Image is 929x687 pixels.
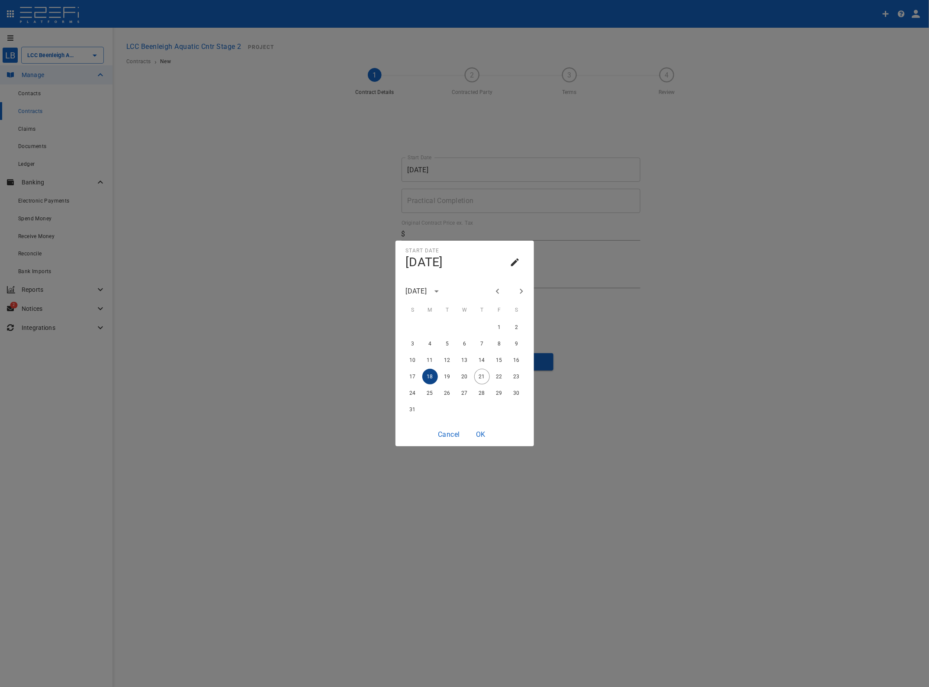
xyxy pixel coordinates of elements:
[422,336,438,352] button: 4
[509,385,524,401] button: 30
[405,301,421,319] span: Sunday
[474,385,490,401] button: 28
[457,385,473,401] button: 27
[440,301,455,319] span: Tuesday
[492,319,507,335] button: 1
[457,352,473,368] button: 13
[509,301,524,319] span: Saturday
[509,336,524,352] button: 9
[405,369,421,384] button: 17
[490,284,505,299] button: Previous month
[405,352,421,368] button: 10
[405,336,421,352] button: 3
[406,248,440,254] span: Start Date
[467,426,495,443] button: OK
[422,301,438,319] span: Monday
[440,369,455,384] button: 19
[474,301,490,319] span: Thursday
[457,336,473,352] button: 6
[406,255,443,269] h4: [DATE]
[492,352,507,368] button: 15
[492,385,507,401] button: 29
[474,336,490,352] button: 7
[434,426,463,443] button: Cancel
[457,301,473,319] span: Wednesday
[440,385,455,401] button: 26
[492,369,507,384] button: 22
[492,336,507,352] button: 8
[509,352,524,368] button: 16
[422,369,438,384] button: 18
[474,369,490,384] button: 21
[429,284,444,299] button: calendar view is open, switch to year view
[440,336,455,352] button: 5
[492,301,507,319] span: Friday
[440,352,455,368] button: 12
[406,286,427,296] div: [DATE]
[509,369,524,384] button: 23
[405,402,421,417] button: 31
[506,254,524,271] button: calendar view is open, go to text input view
[422,385,438,401] button: 25
[422,352,438,368] button: 11
[457,369,473,384] button: 20
[405,385,421,401] button: 24
[474,352,490,368] button: 14
[514,284,529,299] button: Next month
[509,319,524,335] button: 2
